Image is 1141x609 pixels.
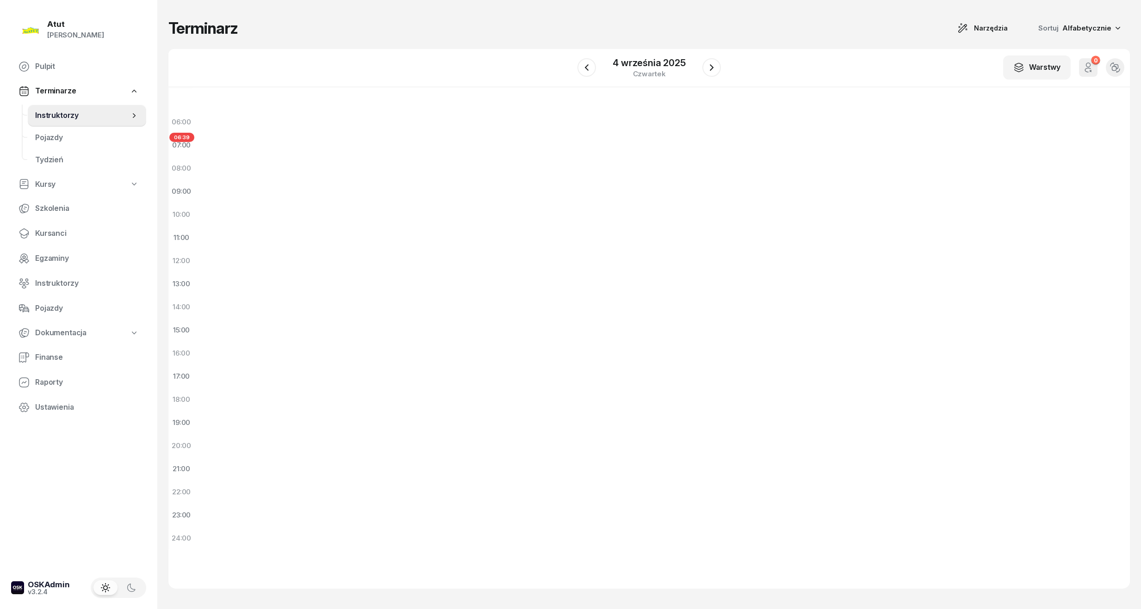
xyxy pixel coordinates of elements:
[168,365,194,388] div: 17:00
[28,105,146,127] a: Instruktorzy
[168,203,194,226] div: 10:00
[11,396,146,418] a: Ustawienia
[168,527,194,550] div: 24:00
[28,127,146,149] a: Pojazdy
[168,319,194,342] div: 15:00
[11,322,146,344] a: Dokumentacja
[168,342,194,365] div: 16:00
[28,149,146,171] a: Tydzień
[11,222,146,245] a: Kursanci
[168,504,194,527] div: 23:00
[1003,55,1071,80] button: Warstwy
[168,295,194,319] div: 14:00
[35,401,139,413] span: Ustawienia
[35,376,139,388] span: Raporty
[1091,56,1100,65] div: 0
[35,277,139,289] span: Instruktorzy
[168,134,194,157] div: 07:00
[168,111,194,134] div: 06:00
[35,110,130,122] span: Instruktorzy
[1027,18,1130,38] button: Sortuj Alfabetycznie
[168,272,194,295] div: 13:00
[47,20,104,28] div: Atut
[168,20,238,37] h1: Terminarz
[35,178,56,191] span: Kursy
[35,85,76,97] span: Terminarze
[35,61,139,73] span: Pulpit
[1062,24,1111,32] span: Alfabetycznie
[168,411,194,434] div: 19:00
[11,174,146,195] a: Kursy
[168,180,194,203] div: 09:00
[35,327,87,339] span: Dokumentacja
[11,247,146,270] a: Egzaminy
[974,23,1008,34] span: Narzędzia
[35,302,139,314] span: Pojazdy
[168,434,194,457] div: 20:00
[168,480,194,504] div: 22:00
[28,581,70,589] div: OSKAdmin
[11,197,146,220] a: Szkolenia
[35,132,139,144] span: Pojazdy
[949,19,1016,37] button: Narzędzia
[168,249,194,272] div: 12:00
[35,154,139,166] span: Tydzień
[47,29,104,41] div: [PERSON_NAME]
[1038,22,1060,34] span: Sortuj
[11,371,146,394] a: Raporty
[168,157,194,180] div: 08:00
[1013,62,1060,74] div: Warstwy
[168,388,194,411] div: 18:00
[35,228,139,240] span: Kursanci
[11,80,146,102] a: Terminarze
[613,70,686,77] div: czwartek
[11,55,146,78] a: Pulpit
[11,272,146,295] a: Instruktorzy
[168,457,194,480] div: 21:00
[11,297,146,320] a: Pojazdy
[35,203,139,215] span: Szkolenia
[169,133,194,142] span: 06:39
[28,589,70,595] div: v3.2.4
[35,252,139,265] span: Egzaminy
[1079,58,1098,77] button: 0
[168,226,194,249] div: 11:00
[11,346,146,369] a: Finanse
[613,58,686,68] div: 4 września 2025
[35,351,139,363] span: Finanse
[11,581,24,594] img: logo-xs-dark@2x.png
